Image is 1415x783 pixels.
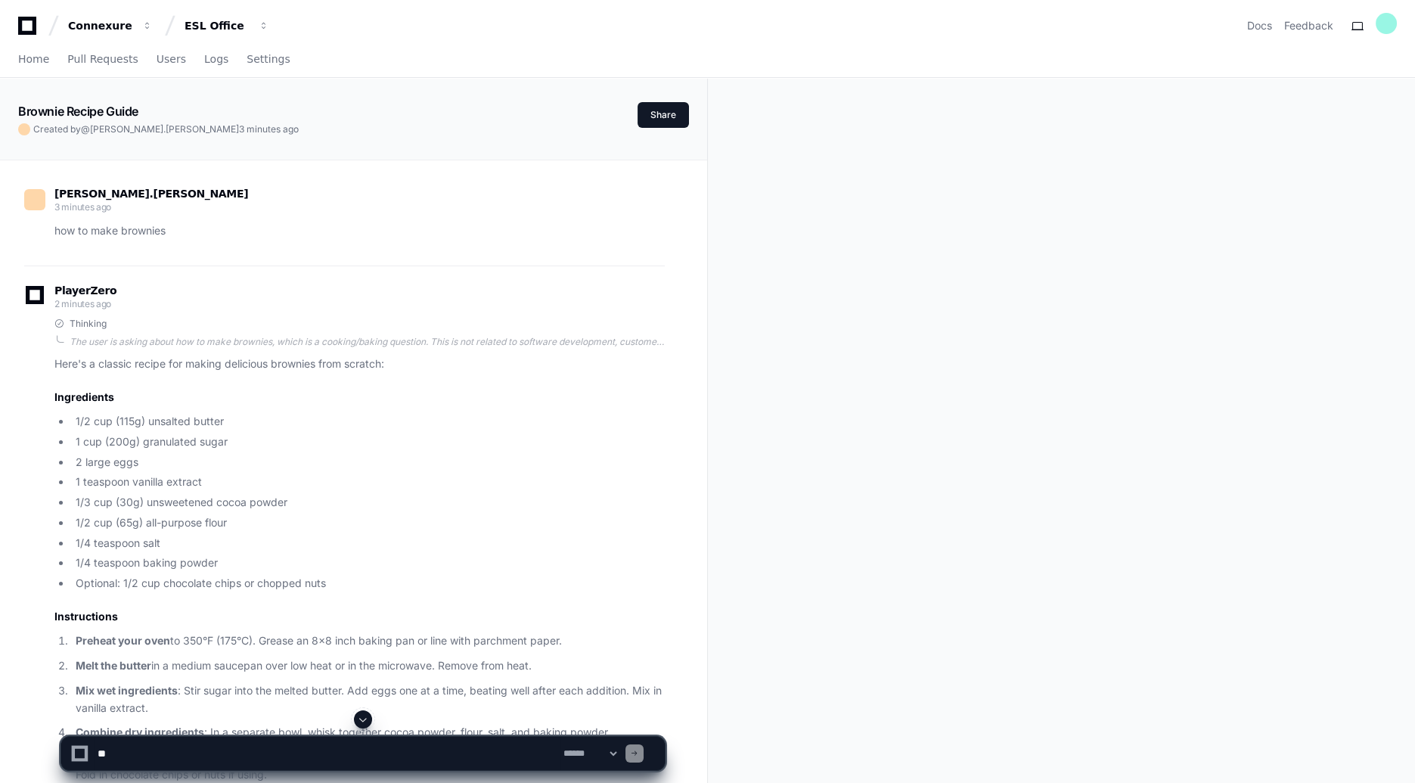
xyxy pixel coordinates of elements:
[70,318,107,330] span: Thinking
[62,12,159,39] button: Connexure
[54,222,665,240] p: how to make brownies
[70,336,665,348] div: The user is asking about how to make brownies, which is a cooking/baking question. This is not re...
[157,42,186,77] a: Users
[239,123,299,135] span: 3 minutes ago
[76,657,665,675] p: in a medium saucepan over low heat or in the microwave. Remove from heat.
[54,188,248,200] span: [PERSON_NAME].[PERSON_NAME]
[67,42,138,77] a: Pull Requests
[54,201,111,213] span: 3 minutes ago
[157,54,186,64] span: Users
[71,514,665,532] li: 1/2 cup (65g) all-purpose flour
[54,609,665,624] h2: Instructions
[76,634,170,647] strong: Preheat your oven
[33,123,299,135] span: Created by
[71,494,665,511] li: 1/3 cup (30g) unsweetened cocoa powder
[247,54,290,64] span: Settings
[76,632,665,650] p: to 350°F (175°C). Grease an 8x8 inch baking pan or line with parchment paper.
[204,42,228,77] a: Logs
[71,454,665,471] li: 2 large eggs
[18,54,49,64] span: Home
[90,123,239,135] span: [PERSON_NAME].[PERSON_NAME]
[204,54,228,64] span: Logs
[71,433,665,451] li: 1 cup (200g) granulated sugar
[18,104,138,119] app-text-character-animate: Brownie Recipe Guide
[54,298,111,309] span: 2 minutes ago
[18,42,49,77] a: Home
[54,390,665,405] h2: Ingredients
[76,682,665,717] p: : Stir sugar into the melted butter. Add eggs one at a time, beating well after each addition. Mi...
[185,18,250,33] div: ESL Office
[247,42,290,77] a: Settings
[638,102,689,128] button: Share
[76,659,151,672] strong: Melt the butter
[54,286,116,295] span: PlayerZero
[68,18,133,33] div: Connexure
[1284,18,1333,33] button: Feedback
[81,123,90,135] span: @
[54,356,665,373] p: Here's a classic recipe for making delicious brownies from scratch:
[1247,18,1272,33] a: Docs
[76,684,178,697] strong: Mix wet ingredients
[71,413,665,430] li: 1/2 cup (115g) unsalted butter
[71,535,665,552] li: 1/4 teaspoon salt
[71,474,665,491] li: 1 teaspoon vanilla extract
[71,575,665,592] li: Optional: 1/2 cup chocolate chips or chopped nuts
[71,555,665,572] li: 1/4 teaspoon baking powder
[178,12,275,39] button: ESL Office
[67,54,138,64] span: Pull Requests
